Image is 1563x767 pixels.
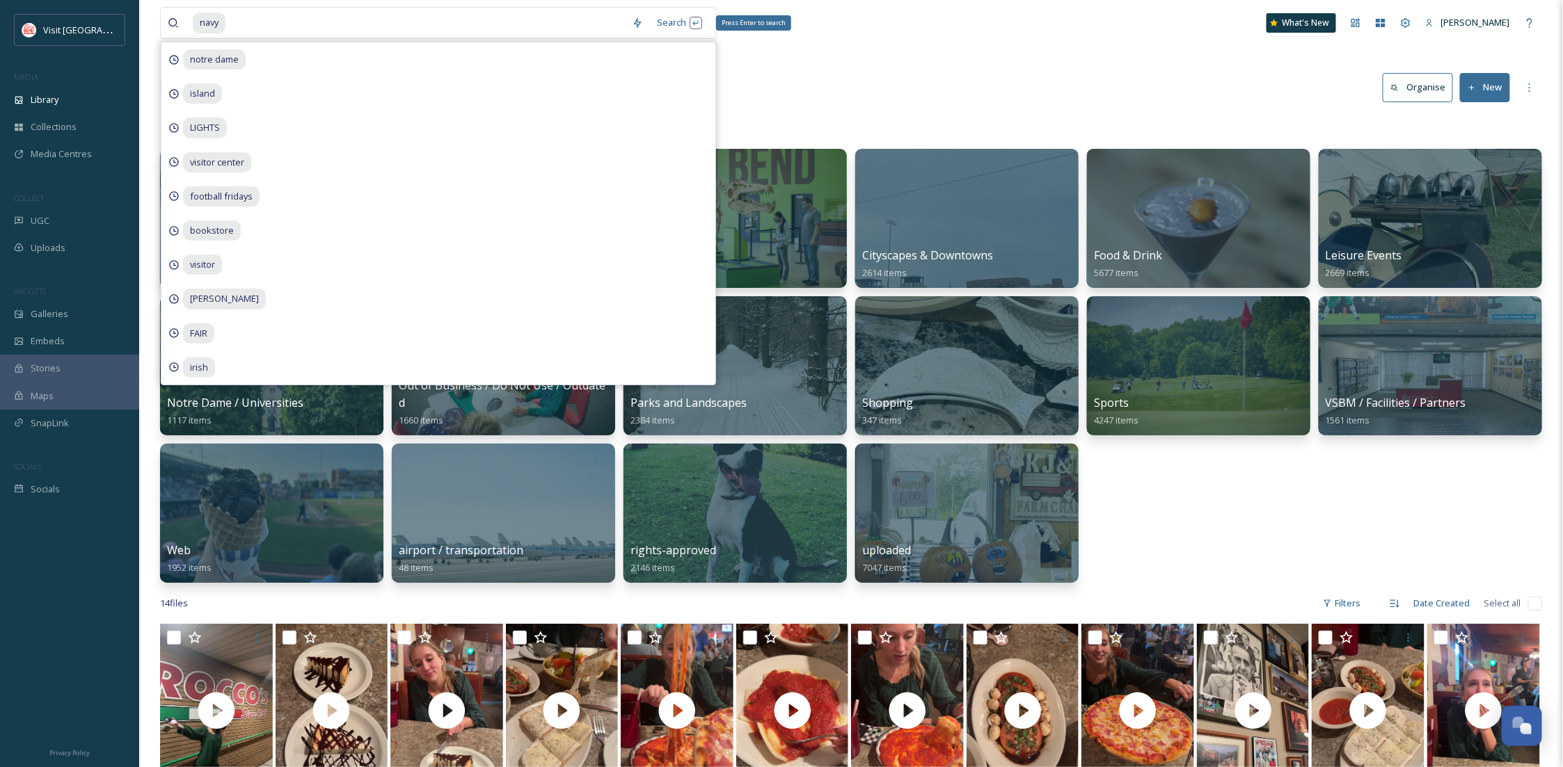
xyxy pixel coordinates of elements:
span: Shopping [862,395,913,410]
a: Sports4247 items [1094,396,1138,426]
a: Leisure Events2669 items [1326,249,1402,279]
img: vsbm-stackedMISH_CMYKlogo2017.jpg [22,23,36,37]
span: Uploads [31,241,65,255]
span: Cityscapes & Downtowns [862,248,993,263]
span: bookstore [183,220,241,241]
span: Web [167,542,191,558]
button: New [1460,73,1510,102]
span: MEDIA [14,72,38,82]
span: uploaded [862,542,911,558]
span: football fridays [183,186,260,207]
span: Stories [31,362,61,375]
span: Select all [1484,597,1521,610]
div: Press Enter to search [716,15,791,31]
span: COLLECT [14,193,44,203]
span: irish [183,357,215,378]
span: 7047 items [862,561,907,574]
a: Out of Business / Do Not Use / Outdated1660 items [399,379,605,426]
span: WIDGETS [14,286,46,296]
span: Media Centres [31,147,92,161]
span: 2384 items [630,414,675,426]
a: airport / transportation48 items [399,544,523,574]
span: 2614 items [862,266,907,279]
span: FAIR [183,323,214,344]
span: visitor [183,255,222,275]
a: [PERSON_NAME] [1418,9,1517,36]
span: 2146 items [630,561,675,574]
span: notre dame [183,49,246,70]
a: VSBM / Facilities / Partners1561 items [1326,396,1466,426]
span: 1952 items [167,561,212,574]
span: airport / transportation [399,542,523,558]
span: UGC [31,214,49,227]
a: Web1952 items [167,544,212,574]
span: [PERSON_NAME] [1441,16,1510,29]
span: [PERSON_NAME] [183,289,266,309]
a: What's New [1267,13,1336,33]
span: rights-approved [630,542,716,558]
a: Organise [1383,73,1460,102]
div: Date Created [1407,590,1477,617]
span: SnapLink [31,417,69,430]
a: Shopping347 items [862,396,913,426]
span: Food & Drink [1094,248,1162,263]
span: Galleries [31,307,68,321]
a: Notre Dame / Universities1117 items [167,396,303,426]
span: LIGHTS [183,118,227,138]
div: Filters [1316,590,1368,617]
span: Embeds [31,334,65,348]
button: Organise [1383,73,1453,102]
span: VSBM / Facilities / Partners [1326,395,1466,410]
span: Notre Dame / Universities [167,395,303,410]
a: rights-approved2146 items [630,544,716,574]
span: 347 items [862,414,902,426]
a: Privacy Policy [49,743,90,760]
span: Privacy Policy [49,748,90,757]
span: Maps [31,389,54,403]
span: 1660 items [399,414,443,426]
span: Visit [GEOGRAPHIC_DATA] [43,23,151,36]
span: Sports [1094,395,1129,410]
span: 5677 items [1094,266,1138,279]
span: island [183,83,222,104]
span: Leisure Events [1326,248,1402,263]
a: Food & Drink5677 items [1094,249,1162,279]
span: Socials [31,483,60,496]
a: uploaded7047 items [862,544,911,574]
span: Collections [31,120,77,134]
span: navy [193,13,225,33]
span: 48 items [399,561,434,574]
a: Parks and Landscapes2384 items [630,396,747,426]
span: 4247 items [1094,414,1138,426]
button: Open Chat [1502,706,1542,746]
span: visitor center [183,152,251,172]
a: Cityscapes & Downtowns2614 items [862,249,993,279]
span: SOCIALS [14,461,42,471]
span: Parks and Landscapes [630,395,747,410]
span: 1561 items [1326,414,1370,426]
span: 2669 items [1326,266,1370,279]
div: Search [650,9,709,36]
span: 1117 items [167,414,212,426]
span: 14 file s [160,597,188,610]
span: Library [31,93,58,106]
